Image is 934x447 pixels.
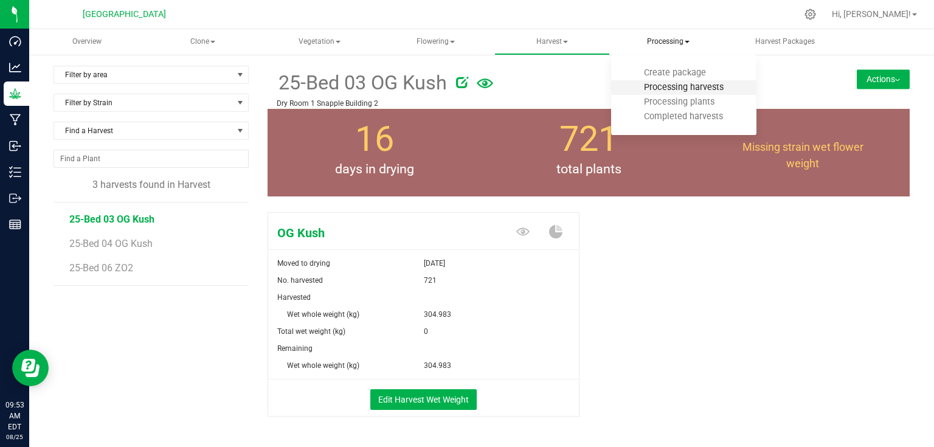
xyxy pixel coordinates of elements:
[277,344,313,353] span: Remaining
[742,140,863,170] span: Missing strain wet flower weight
[495,30,609,54] span: Harvest
[9,61,21,74] inline-svg: Analytics
[69,213,154,225] span: 25-Bed 03 OG Kush
[424,306,451,323] span: 304.983
[482,160,696,179] span: total plants
[29,29,144,55] a: Overview
[262,29,377,55] a: Vegetation
[705,109,901,196] group-info-box: Average wet flower weight
[832,9,911,19] span: Hi, [PERSON_NAME]!
[277,259,330,268] span: Moved to drying
[628,68,722,78] span: Create package
[559,119,618,159] span: 721
[5,432,24,442] p: 08/25
[370,389,477,410] button: Edit Harvest Wet Weight
[803,9,818,20] div: Manage settings
[54,94,233,111] span: Filter by Strain
[424,357,451,374] span: 304.983
[628,97,731,107] span: Processing plants
[611,29,726,55] a: Processing Create package Processing harvests Processing plants Completed harvests
[277,68,447,98] span: 25-Bed 03 OG Kush
[145,29,260,55] a: Clone
[146,30,260,54] span: Clone
[233,66,248,83] span: select
[9,114,21,126] inline-svg: Manufacturing
[378,29,493,55] a: Flowering
[83,9,166,19] span: [GEOGRAPHIC_DATA]
[491,109,687,196] group-info-box: Total number of plants
[494,29,609,55] a: Harvest
[9,35,21,47] inline-svg: Dashboard
[277,293,311,302] span: Harvested
[268,224,474,242] span: OG Kush
[277,327,345,336] span: Total wet weight (kg)
[268,160,482,179] span: days in drying
[54,66,233,83] span: Filter by area
[9,192,21,204] inline-svg: Outbound
[54,178,249,192] div: 3 harvests found in Harvest
[628,82,740,92] span: Processing harvests
[56,36,118,47] span: Overview
[277,109,472,196] group-info-box: Days in drying
[9,218,21,230] inline-svg: Reports
[69,262,133,274] span: 25-Bed 06 ZO2
[277,98,794,109] p: Dry Room 1 Snapple Building 2
[287,361,359,370] span: Wet whole weight (kg)
[424,255,445,272] span: [DATE]
[5,400,24,432] p: 09:53 AM EDT
[739,36,831,47] span: Harvest Packages
[727,29,842,55] a: Harvest Packages
[857,69,910,89] button: Actions
[611,29,726,55] span: Processing
[9,88,21,100] inline-svg: Grow
[287,310,359,319] span: Wet whole weight (kg)
[277,276,323,285] span: No. harvested
[424,272,437,289] span: 721
[54,150,248,167] input: NO DATA FOUND
[9,166,21,178] inline-svg: Inventory
[355,119,394,159] span: 16
[379,30,493,54] span: Flowering
[69,238,153,249] span: 25-Bed 04 OG Kush
[263,30,376,54] span: Vegetation
[628,111,739,122] span: Completed harvests
[12,350,49,386] iframe: Resource center
[9,140,21,152] inline-svg: Inbound
[54,122,233,139] span: Find a Harvest
[424,323,428,340] span: 0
